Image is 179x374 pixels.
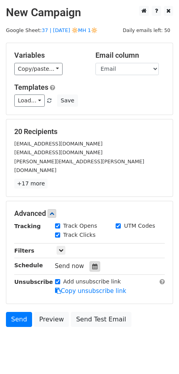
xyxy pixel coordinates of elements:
[6,6,173,19] h2: New Campaign
[124,222,155,230] label: UTM Codes
[14,83,48,91] a: Templates
[14,141,103,147] small: [EMAIL_ADDRESS][DOMAIN_NAME]
[120,26,173,35] span: Daily emails left: 50
[6,312,32,327] a: Send
[14,247,34,254] strong: Filters
[14,127,165,136] h5: 20 Recipients
[14,51,84,60] h5: Variables
[14,262,43,268] strong: Schedule
[63,231,96,239] label: Track Clicks
[63,278,121,286] label: Add unsubscribe link
[6,27,97,33] small: Google Sheet:
[14,223,41,229] strong: Tracking
[14,149,103,155] small: [EMAIL_ADDRESS][DOMAIN_NAME]
[14,179,48,189] a: +17 more
[63,222,97,230] label: Track Opens
[14,94,45,107] a: Load...
[95,51,165,60] h5: Email column
[42,27,97,33] a: 37 | [DATE] 🔆MH 1🔆
[55,287,126,295] a: Copy unsubscribe link
[57,94,78,107] button: Save
[14,63,63,75] a: Copy/paste...
[14,279,53,285] strong: Unsubscribe
[34,312,69,327] a: Preview
[120,27,173,33] a: Daily emails left: 50
[55,263,84,270] span: Send now
[139,336,179,374] iframe: Chat Widget
[14,209,165,218] h5: Advanced
[71,312,131,327] a: Send Test Email
[14,159,144,174] small: [PERSON_NAME][EMAIL_ADDRESS][PERSON_NAME][DOMAIN_NAME]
